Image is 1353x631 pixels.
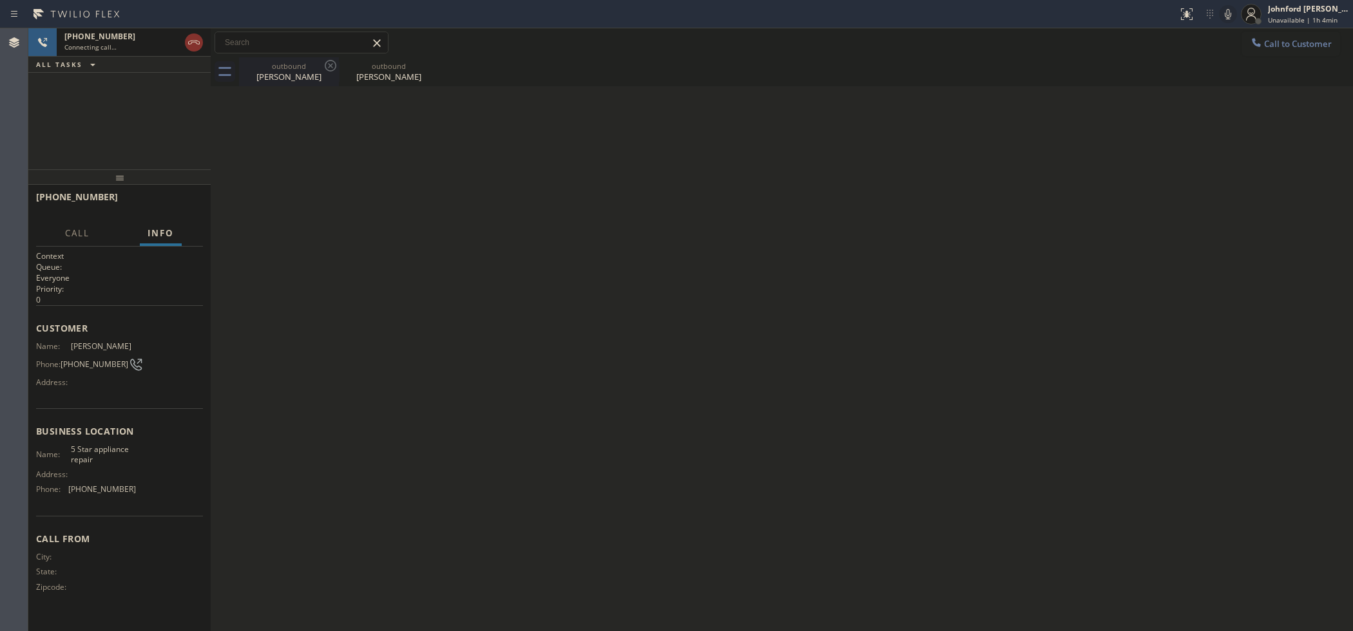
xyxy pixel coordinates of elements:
[36,425,203,437] span: Business location
[185,33,203,52] button: Hang up
[140,221,182,246] button: Info
[340,61,437,71] div: outbound
[1268,3,1349,14] div: Johnford [PERSON_NAME]
[64,42,117,52] span: Connecting call…
[240,71,338,82] div: [PERSON_NAME]
[36,294,203,305] p: 0
[340,57,437,86] div: Catherine Furniss
[240,57,338,86] div: Catherine Furniss
[1242,32,1340,56] button: Call to Customer
[36,272,203,283] p: Everyone
[36,449,71,459] span: Name:
[1264,38,1332,50] span: Call to Customer
[36,60,82,69] span: ALL TASKS
[240,61,338,71] div: outbound
[36,191,118,203] span: [PHONE_NUMBER]
[36,469,71,479] span: Address:
[36,322,203,334] span: Customer
[36,341,71,351] span: Name:
[36,552,71,561] span: City:
[36,283,203,294] h2: Priority:
[68,484,136,494] span: [PHONE_NUMBER]
[36,567,71,576] span: State:
[340,71,437,82] div: [PERSON_NAME]
[65,227,90,239] span: Call
[1268,15,1338,24] span: Unavailable | 1h 4min
[36,582,71,592] span: Zipcode:
[64,31,135,42] span: [PHONE_NUMBER]
[36,532,203,545] span: Call From
[36,359,61,369] span: Phone:
[1219,5,1237,23] button: Mute
[36,377,71,387] span: Address:
[148,227,174,239] span: Info
[36,250,203,261] h1: Context
[36,261,203,272] h2: Queue:
[71,444,136,464] span: 5 Star appliance repair
[57,221,97,246] button: Call
[28,57,108,72] button: ALL TASKS
[215,32,388,53] input: Search
[36,484,68,494] span: Phone:
[71,341,136,351] span: [PERSON_NAME]
[61,359,128,369] span: [PHONE_NUMBER]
